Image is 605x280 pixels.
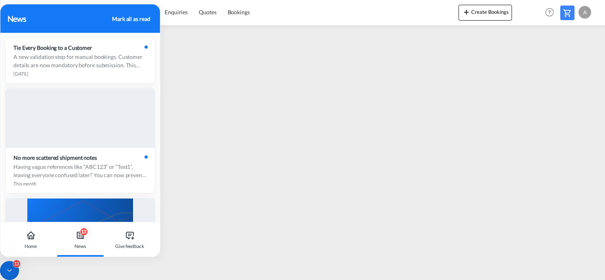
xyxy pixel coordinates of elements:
span: Help [543,6,556,19]
md-icon: icon-plus 400-fg [462,7,471,17]
div: A [578,6,591,19]
img: af31b1c0b01f11ecbc353f8e72265e29.png [12,4,65,21]
button: icon-plus 400-fgCreate Bookings [459,5,512,21]
div: Help [543,6,560,20]
span: Enquiries [165,9,188,15]
span: Bookings [228,9,250,15]
span: Quotes [199,9,216,15]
